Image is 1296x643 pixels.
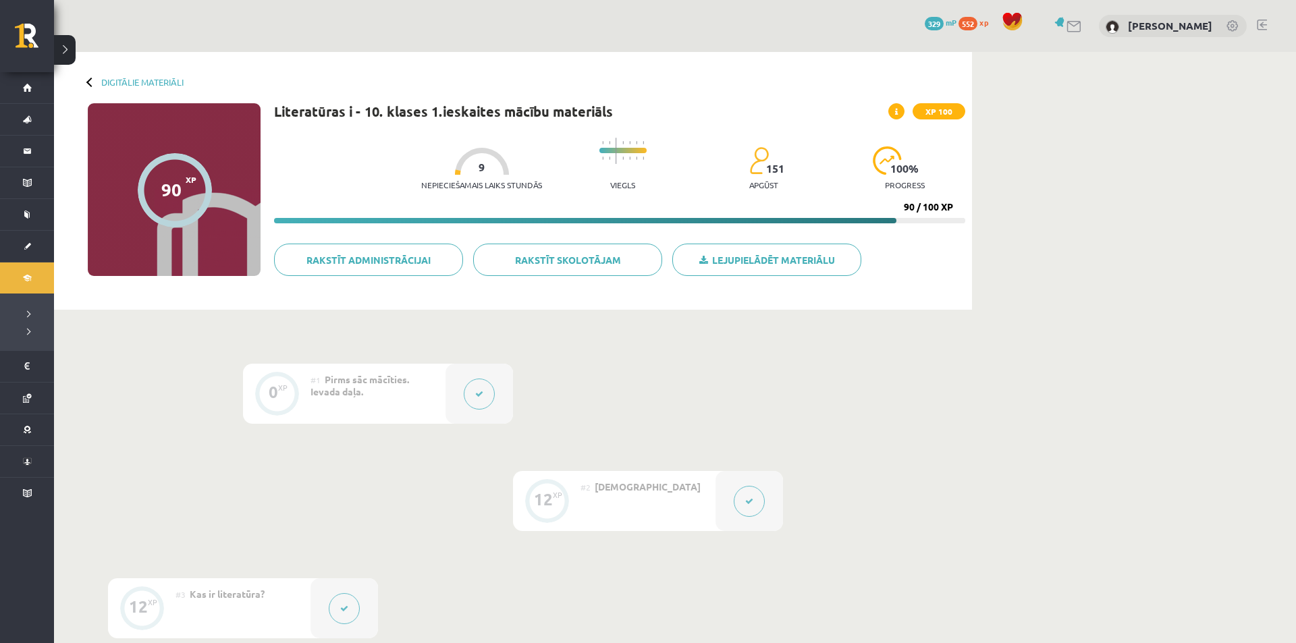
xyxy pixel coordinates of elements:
[1106,20,1119,34] img: Markuss Marko Būris
[148,598,157,606] div: XP
[609,157,610,160] img: icon-short-line-57e1e144782c952c97e751825c79c345078a6d821885a25fce030b3d8c18986b.svg
[479,161,485,173] span: 9
[629,157,630,160] img: icon-short-line-57e1e144782c952c97e751825c79c345078a6d821885a25fce030b3d8c18986b.svg
[129,600,148,613] div: 12
[925,17,944,30] span: 329
[959,17,995,28] a: 552 xp
[766,163,784,175] span: 151
[672,244,861,276] a: Lejupielādēt materiālu
[186,175,196,184] span: XP
[636,141,637,144] img: icon-short-line-57e1e144782c952c97e751825c79c345078a6d821885a25fce030b3d8c18986b.svg
[595,480,701,493] span: [DEMOGRAPHIC_DATA]
[580,482,591,493] span: #2
[101,77,184,87] a: Digitālie materiāli
[269,386,278,398] div: 0
[749,180,778,190] p: apgūst
[616,138,617,164] img: icon-long-line-d9ea69661e0d244f92f715978eff75569469978d946b2353a9bb055b3ed8787d.svg
[161,179,182,200] div: 90
[553,491,562,499] div: XP
[925,17,956,28] a: 329 mP
[310,373,409,397] span: Pirms sāc mācīties. Ievada daļa.
[421,180,542,190] p: Nepieciešamais laiks stundās
[602,141,603,144] img: icon-short-line-57e1e144782c952c97e751825c79c345078a6d821885a25fce030b3d8c18986b.svg
[609,141,610,144] img: icon-short-line-57e1e144782c952c97e751825c79c345078a6d821885a25fce030b3d8c18986b.svg
[15,24,54,57] a: Rīgas 1. Tālmācības vidusskola
[636,157,637,160] img: icon-short-line-57e1e144782c952c97e751825c79c345078a6d821885a25fce030b3d8c18986b.svg
[190,588,265,600] span: Kas ir literatūra?
[749,146,769,175] img: students-c634bb4e5e11cddfef0936a35e636f08e4e9abd3cc4e673bd6f9a4125e45ecb1.svg
[873,146,902,175] img: icon-progress-161ccf0a02000e728c5f80fcf4c31c7af3da0e1684b2b1d7c360e028c24a22f1.svg
[629,141,630,144] img: icon-short-line-57e1e144782c952c97e751825c79c345078a6d821885a25fce030b3d8c18986b.svg
[534,493,553,505] div: 12
[946,17,956,28] span: mP
[610,180,635,190] p: Viegls
[310,374,321,385] span: #1
[913,103,965,119] span: XP 100
[473,244,662,276] a: Rakstīt skolotājam
[979,17,988,28] span: xp
[278,384,288,391] div: XP
[622,157,624,160] img: icon-short-line-57e1e144782c952c97e751825c79c345078a6d821885a25fce030b3d8c18986b.svg
[1128,19,1212,32] a: [PERSON_NAME]
[622,141,624,144] img: icon-short-line-57e1e144782c952c97e751825c79c345078a6d821885a25fce030b3d8c18986b.svg
[602,157,603,160] img: icon-short-line-57e1e144782c952c97e751825c79c345078a6d821885a25fce030b3d8c18986b.svg
[959,17,977,30] span: 552
[175,589,186,600] span: #3
[885,180,925,190] p: progress
[274,244,463,276] a: Rakstīt administrācijai
[274,103,613,119] h1: Literatūras i - 10. klases 1.ieskaites mācību materiāls
[890,163,919,175] span: 100 %
[643,157,644,160] img: icon-short-line-57e1e144782c952c97e751825c79c345078a6d821885a25fce030b3d8c18986b.svg
[643,141,644,144] img: icon-short-line-57e1e144782c952c97e751825c79c345078a6d821885a25fce030b3d8c18986b.svg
